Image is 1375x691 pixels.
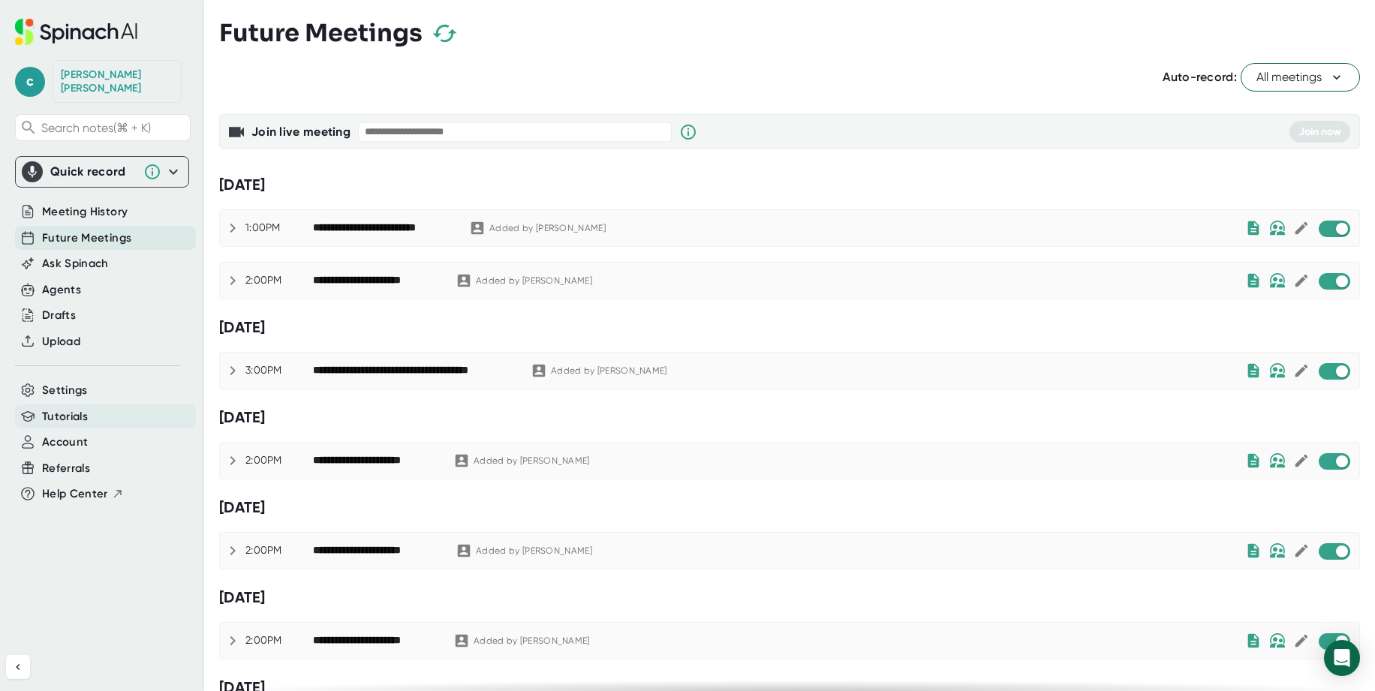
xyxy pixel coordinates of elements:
div: [DATE] [219,318,1360,337]
div: 3:00PM [245,364,313,377]
div: Added by [PERSON_NAME] [474,635,590,647]
img: internal-only.bf9814430b306fe8849ed4717edd4846.svg [1269,221,1286,236]
img: internal-only.bf9814430b306fe8849ed4717edd4846.svg [1269,543,1286,558]
button: Collapse sidebar [6,655,30,679]
button: Settings [42,382,88,399]
button: Help Center [42,485,124,503]
button: Tutorials [42,408,88,425]
div: Added by [PERSON_NAME] [551,365,667,377]
button: Meeting History [42,203,128,221]
button: Join now [1289,121,1350,143]
button: Drafts [42,307,76,324]
img: internal-only.bf9814430b306fe8849ed4717edd4846.svg [1269,453,1286,468]
div: Open Intercom Messenger [1324,640,1360,676]
button: All meetings [1241,63,1360,92]
div: Added by [PERSON_NAME] [476,275,592,287]
h3: Future Meetings [219,19,423,47]
div: Added by [PERSON_NAME] [489,223,606,234]
span: Join now [1298,125,1341,138]
b: Join live meeting [251,125,351,139]
button: Account [42,434,88,451]
div: [DATE] [219,498,1360,517]
button: Ask Spinach [42,255,109,272]
div: Quick record [50,164,136,179]
button: Agents [42,281,81,299]
button: Upload [42,333,80,350]
span: c [15,67,45,97]
div: Added by [PERSON_NAME] [474,455,590,467]
div: Added by [PERSON_NAME] [476,545,592,557]
div: [DATE] [219,176,1360,194]
span: Search notes (⌘ + K) [41,121,186,135]
div: 2:00PM [245,274,313,287]
span: Help Center [42,485,108,503]
button: Future Meetings [42,230,131,247]
button: Referrals [42,460,90,477]
div: 1:00PM [245,221,313,235]
div: [DATE] [219,408,1360,427]
div: 2:00PM [245,454,313,467]
div: 2:00PM [245,544,313,557]
img: internal-only.bf9814430b306fe8849ed4717edd4846.svg [1269,633,1286,648]
span: Auto-record: [1163,70,1237,84]
img: internal-only.bf9814430b306fe8849ed4717edd4846.svg [1269,363,1286,378]
img: internal-only.bf9814430b306fe8849ed4717edd4846.svg [1269,273,1286,288]
div: 2:00PM [245,634,313,647]
div: [DATE] [219,588,1360,607]
span: All meetings [1256,68,1344,86]
div: Carl Pfeiffer [61,68,173,95]
div: Quick record [22,157,182,187]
